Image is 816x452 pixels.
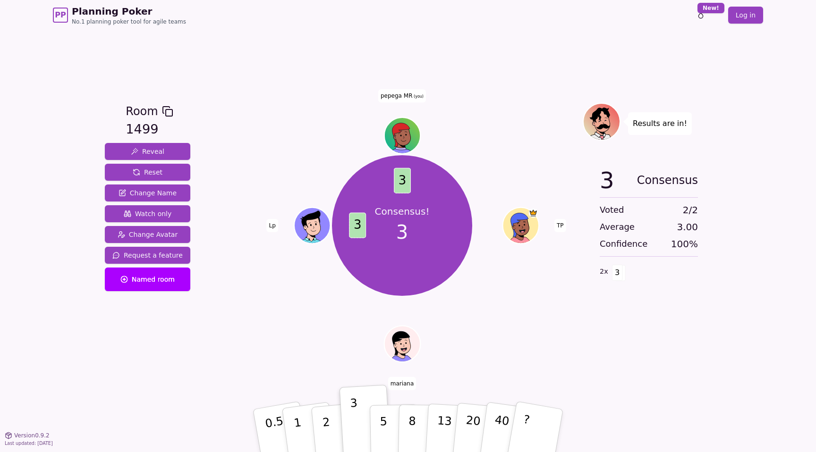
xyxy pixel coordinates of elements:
span: 2 / 2 [683,203,698,217]
button: Named room [105,268,190,291]
p: 3 [350,396,360,448]
span: 100 % [671,237,698,251]
span: Change Avatar [118,230,178,239]
button: Change Name [105,184,190,201]
span: 3 [600,169,614,192]
button: Version0.9.2 [5,432,50,439]
span: Change Name [119,188,177,198]
span: (you) [412,94,424,99]
p: Consensus! [375,205,430,218]
span: Reveal [131,147,164,156]
button: Request a feature [105,247,190,264]
a: Log in [728,7,763,24]
span: Last updated: [DATE] [5,441,53,446]
span: Voted [600,203,624,217]
span: No.1 planning poker tool for agile teams [72,18,186,25]
button: New! [692,7,709,24]
span: Reset [133,167,162,177]
span: 3 [349,213,366,238]
span: 3 [396,218,408,246]
p: Results are in! [633,117,687,130]
span: Click to change your name [378,89,426,102]
span: Consensus [637,169,698,192]
button: Watch only [105,205,190,222]
span: Named room [120,275,175,284]
span: 3 [394,168,411,193]
span: Click to change your name [388,377,416,390]
span: PP [55,9,66,21]
span: Room [126,103,158,120]
span: Click to change your name [267,219,278,232]
span: Click to change your name [554,219,566,232]
span: 2 x [600,267,608,277]
span: Request a feature [112,251,183,260]
span: 3.00 [677,220,698,234]
button: Reveal [105,143,190,160]
div: 1499 [126,120,173,139]
div: New! [697,3,724,13]
button: Click to change your avatar [385,118,419,152]
button: Change Avatar [105,226,190,243]
span: Average [600,220,635,234]
span: Confidence [600,237,647,251]
span: TP is the host [528,209,537,218]
a: PPPlanning PokerNo.1 planning poker tool for agile teams [53,5,186,25]
span: Watch only [124,209,172,218]
span: Version 0.9.2 [14,432,50,439]
span: 3 [612,265,623,281]
span: Planning Poker [72,5,186,18]
button: Reset [105,164,190,181]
